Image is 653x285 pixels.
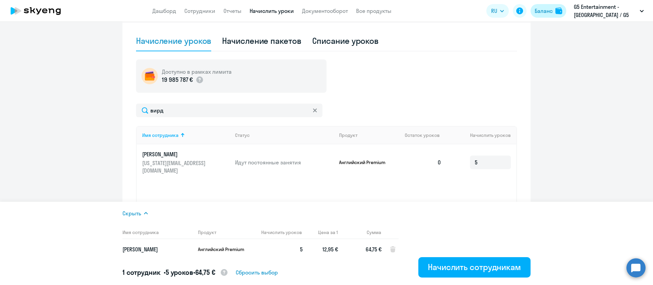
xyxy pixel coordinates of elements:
[418,257,531,278] button: Начислить сотрудникам
[195,268,215,277] span: 64,75 €
[322,246,338,253] span: 12,95 €
[162,68,232,75] h5: Доступно в рамках лимита
[142,132,179,138] div: Имя сотрудника
[223,7,241,14] a: Отчеты
[405,132,440,138] span: Остаток уроков
[166,268,193,277] span: 5 уроков
[339,159,390,165] p: Английский Premium
[303,226,338,239] th: Цена за 1
[339,132,400,138] div: Продукт
[405,132,447,138] div: Остаток уроков
[236,268,278,277] span: Сбросить выбор
[486,4,509,18] button: RU
[222,35,301,46] div: Начисление пакетов
[136,35,211,46] div: Начисление уроков
[122,226,192,239] th: Имя сотрудника
[235,159,334,166] p: Идут постоянные занятия
[555,7,562,14] img: balance
[570,3,647,19] button: G5 Entertainment - [GEOGRAPHIC_DATA] / G5 Holdings LTD, G5 Ent - LT
[142,159,218,174] p: [US_STATE][EMAIL_ADDRESS][DOMAIN_NAME]
[184,7,215,14] a: Сотрудники
[256,226,303,239] th: Начислить уроков
[142,132,230,138] div: Имя сотрудника
[141,68,158,84] img: wallet-circle.png
[302,7,348,14] a: Документооборот
[136,104,322,117] input: Поиск по имени, email, продукту или статусу
[574,3,637,19] p: G5 Entertainment - [GEOGRAPHIC_DATA] / G5 Holdings LTD, G5 Ent - LT
[142,150,230,174] a: [PERSON_NAME][US_STATE][EMAIL_ADDRESS][DOMAIN_NAME]
[122,246,192,253] p: [PERSON_NAME]
[428,262,521,272] div: Начислить сотрудникам
[142,150,218,158] p: [PERSON_NAME]
[447,126,516,144] th: Начислить уроков
[491,7,497,15] span: RU
[122,209,141,217] span: Скрыть
[235,132,334,138] div: Статус
[399,144,447,180] td: 0
[162,75,193,84] p: 19 985 787 €
[366,246,382,253] span: 64,75 €
[312,35,379,46] div: Списание уроков
[198,246,249,252] p: Английский Premium
[250,7,294,14] a: Начислить уроки
[535,7,553,15] div: Баланс
[152,7,176,14] a: Дашборд
[356,7,391,14] a: Все продукты
[531,4,566,18] button: Балансbalance
[339,132,357,138] div: Продукт
[122,268,228,278] h5: 1 сотрудник • •
[300,246,303,253] span: 5
[235,132,250,138] div: Статус
[338,226,382,239] th: Сумма
[192,226,256,239] th: Продукт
